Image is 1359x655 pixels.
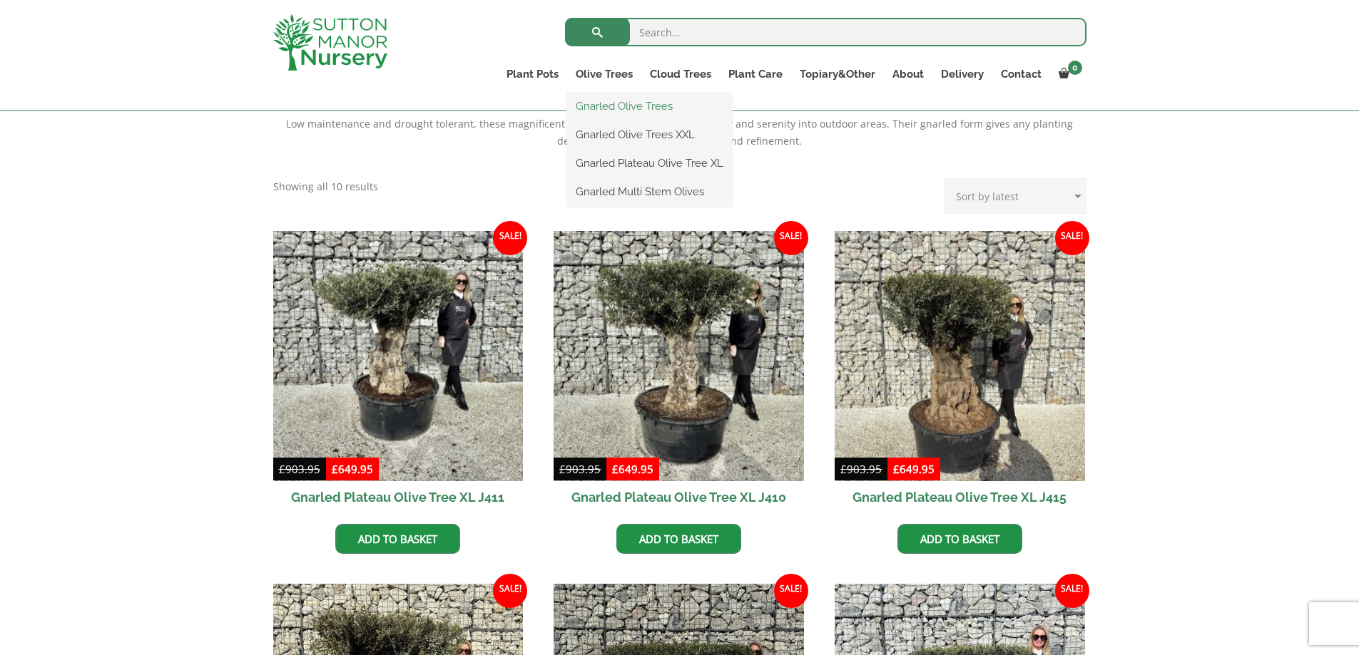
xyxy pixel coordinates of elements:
p: Showing all 10 results [273,178,378,195]
a: Sale! Gnarled Plateau Olive Tree XL J410 [554,231,804,513]
a: Sale! Gnarled Plateau Olive Tree XL J415 [835,231,1085,513]
a: Add to basket: “Gnarled Plateau Olive Tree XL J410” [616,524,741,554]
h2: Gnarled Plateau Olive Tree XL J410 [554,481,804,513]
span: Sale! [1055,221,1089,255]
bdi: 649.95 [332,462,373,476]
span: Sale! [493,574,527,608]
span: Sale! [774,221,808,255]
input: Search... [565,18,1086,46]
select: Shop order [945,178,1086,214]
a: Add to basket: “Gnarled Plateau Olive Tree XL J415” [897,524,1022,554]
h2: Gnarled Plateau Olive Tree XL J415 [835,481,1085,513]
a: Gnarled Olive Trees [567,96,732,117]
span: £ [559,462,566,476]
span: £ [893,462,900,476]
span: £ [279,462,285,476]
img: Gnarled Plateau Olive Tree XL J415 [835,231,1085,481]
span: Sale! [774,574,808,608]
a: About [884,64,932,84]
a: Gnarled Plateau Olive Tree XL [567,153,732,174]
span: £ [612,462,619,476]
bdi: 903.95 [559,462,601,476]
bdi: 903.95 [840,462,882,476]
a: Cloud Trees [641,64,720,84]
span: Sale! [1055,574,1089,608]
bdi: 649.95 [893,462,935,476]
a: 0 [1050,64,1086,84]
a: Topiary&Other [791,64,884,84]
a: Plant Pots [498,64,567,84]
a: Gnarled Multi Stem Olives [567,181,732,202]
img: Gnarled Plateau Olive Tree XL J410 [554,231,804,481]
a: Contact [992,64,1050,84]
span: Sale! [493,221,527,255]
a: Delivery [932,64,992,84]
a: Sale! Gnarled Plateau Olive Tree XL J411 [273,231,524,513]
h2: Gnarled Plateau Olive Tree XL J411 [273,481,524,513]
span: £ [332,462,338,476]
img: logo [273,14,387,71]
bdi: 649.95 [612,462,653,476]
span: £ [840,462,847,476]
bdi: 903.95 [279,462,320,476]
span: Low maintenance and drought tolerant, these magnificent olive trees bring a sense of history and ... [286,117,1073,148]
a: Add to basket: “Gnarled Plateau Olive Tree XL J411” [335,524,460,554]
span: 0 [1068,61,1082,75]
a: Olive Trees [567,64,641,84]
a: Plant Care [720,64,791,84]
a: Gnarled Olive Trees XXL [567,124,732,145]
img: Gnarled Plateau Olive Tree XL J411 [273,231,524,481]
